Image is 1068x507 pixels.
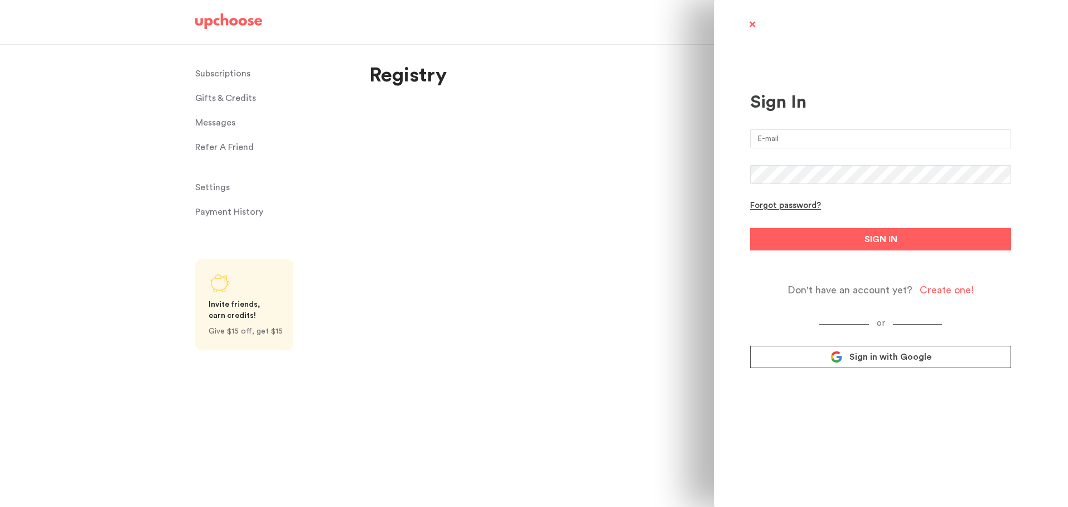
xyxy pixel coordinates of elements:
button: SIGN IN [750,228,1011,250]
a: Sign in with Google [750,346,1011,368]
span: Sign in with Google [849,351,931,363]
span: or [869,319,893,327]
input: E-mail [750,129,1011,148]
span: Don't have an account yet? [787,284,912,297]
div: Forgot password? [750,201,821,211]
span: SIGN IN [864,233,897,246]
div: Sign In [750,91,1011,113]
div: Create one! [920,284,974,297]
